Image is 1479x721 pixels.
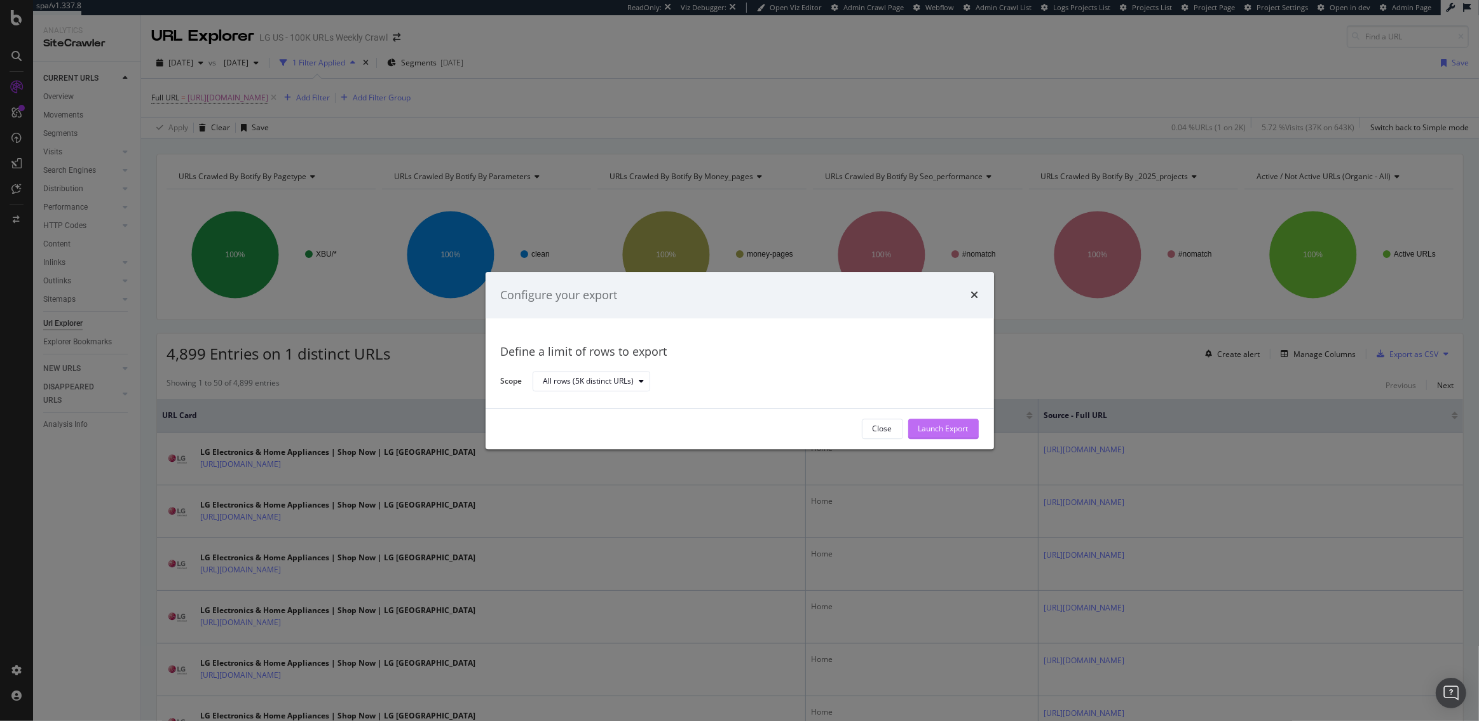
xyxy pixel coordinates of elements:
[862,419,903,439] button: Close
[501,287,618,304] div: Configure your export
[543,378,634,386] div: All rows (5K distinct URLs)
[501,375,522,389] label: Scope
[1436,678,1466,708] div: Open Intercom Messenger
[533,372,650,392] button: All rows (5K distinct URLs)
[971,287,979,304] div: times
[486,272,994,449] div: modal
[918,424,969,435] div: Launch Export
[873,424,892,435] div: Close
[501,344,979,361] div: Define a limit of rows to export
[908,419,979,439] button: Launch Export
